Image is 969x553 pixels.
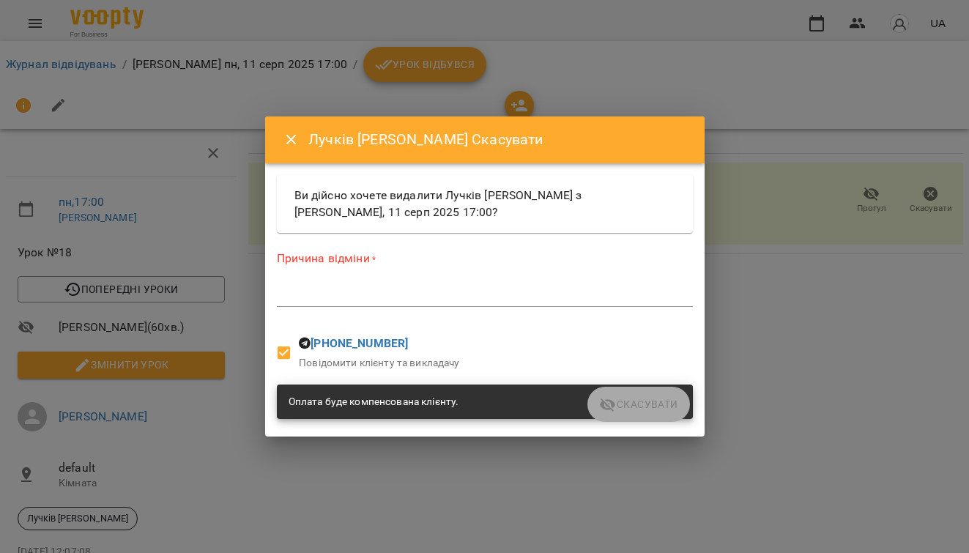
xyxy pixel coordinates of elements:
div: Оплата буде компенсована клієнту. [289,389,459,415]
h6: Лучків [PERSON_NAME] Скасувати [308,128,686,151]
p: Повідомити клієнту та викладачу [299,356,460,371]
div: Ви дійсно хочете видалити Лучків [PERSON_NAME] з [PERSON_NAME], 11 серп 2025 17:00? [277,175,693,233]
button: Close [274,122,309,157]
label: Причина відміни [277,250,693,267]
a: [PHONE_NUMBER] [311,336,408,350]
